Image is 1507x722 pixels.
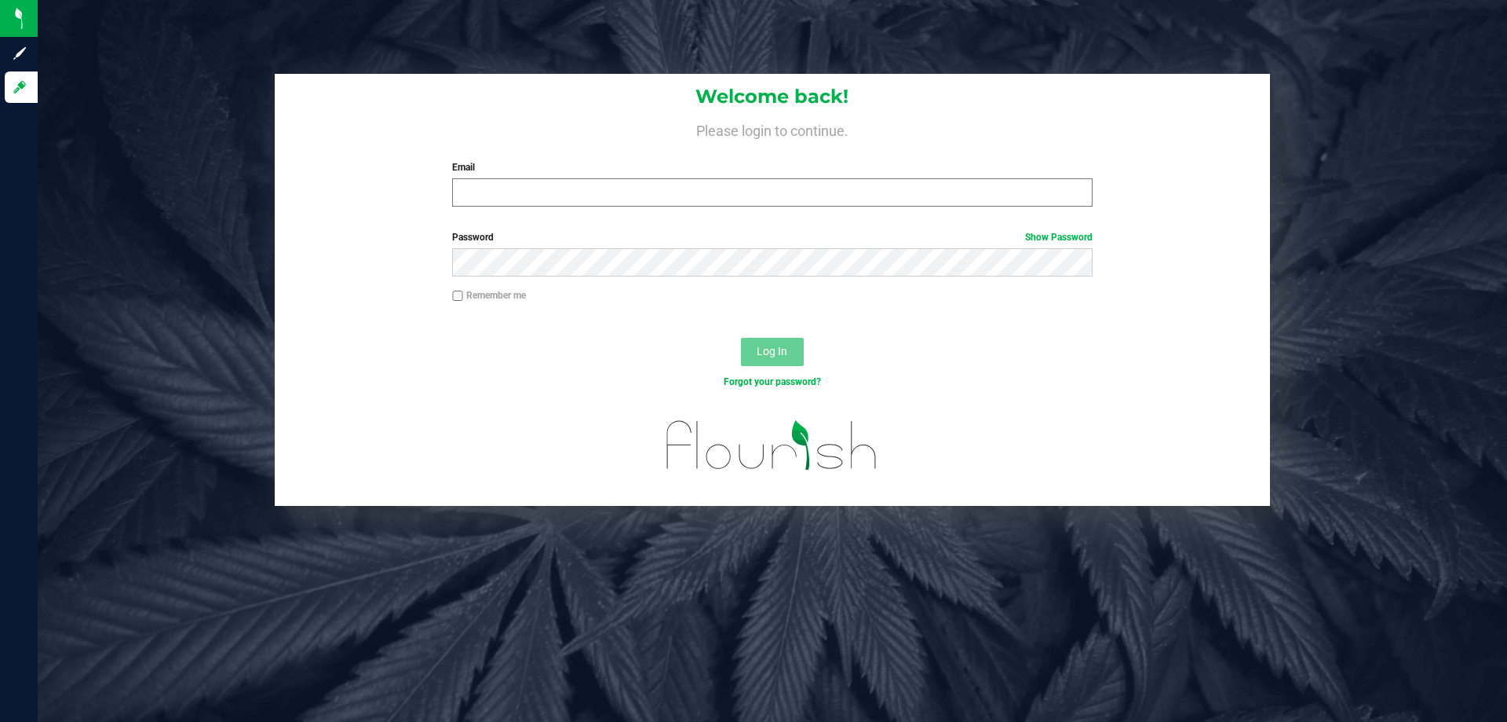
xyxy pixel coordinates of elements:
[1025,232,1093,243] a: Show Password
[452,232,494,243] span: Password
[757,345,787,357] span: Log In
[12,79,27,95] inline-svg: Log in
[275,86,1270,107] h1: Welcome back!
[648,405,896,486] img: flourish_logo.svg
[452,288,526,302] label: Remember me
[452,291,463,302] input: Remember me
[724,376,821,387] a: Forgot your password?
[275,119,1270,138] h4: Please login to continue.
[12,46,27,61] inline-svg: Sign up
[741,338,804,366] button: Log In
[452,160,1092,174] label: Email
